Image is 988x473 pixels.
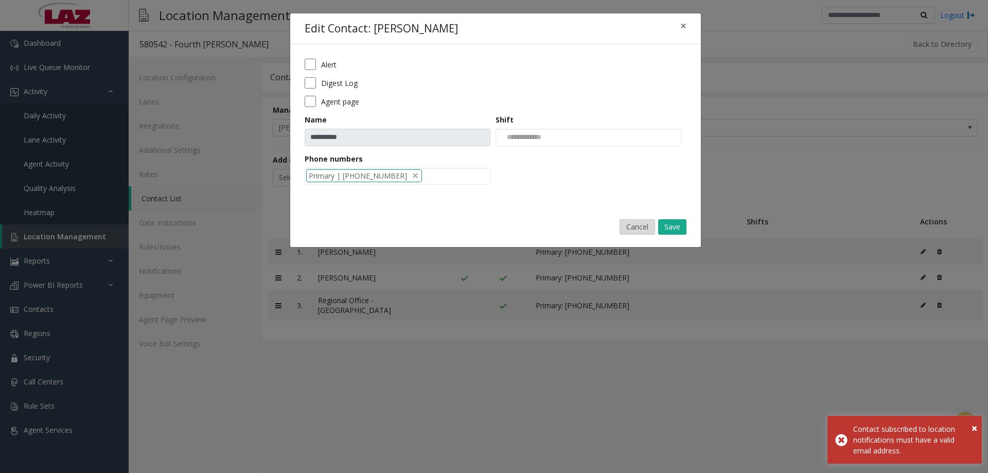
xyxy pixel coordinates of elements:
[496,114,514,125] label: Shift
[321,59,337,70] label: Alert
[305,153,363,164] label: Phone numbers
[305,114,327,125] label: Name
[496,129,549,146] input: NO DATA FOUND
[305,21,458,37] h4: Edit Contact: [PERSON_NAME]
[309,170,407,181] span: Primary | [PHONE_NUMBER]
[673,13,694,39] button: Close
[853,424,974,456] div: Contact subscribed to location notifications must have a valid email address.
[321,78,358,89] label: Digest Log
[972,421,977,436] button: Close
[658,219,686,235] button: Save
[680,19,686,33] span: ×
[620,219,655,235] button: Cancel
[411,170,419,181] span: delete
[972,421,977,435] span: ×
[321,96,359,107] label: Agent page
